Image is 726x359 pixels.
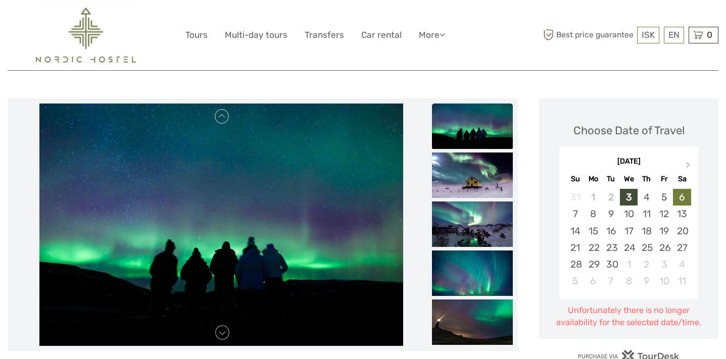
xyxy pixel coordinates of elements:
[585,206,602,222] div: Choose Monday, September 8th, 2025
[673,223,691,239] div: Choose Saturday, September 20th, 2025
[602,273,620,289] div: Choose Tuesday, October 7th, 2025
[14,18,114,26] p: We're away right now. Please check back later!
[39,104,403,346] img: e8695a2a1b034f3abde31fbeb22657e9_main_slider.jpg
[602,206,620,222] div: Choose Tuesday, September 9th, 2025
[566,206,584,222] div: Choose Sunday, September 7th, 2025
[638,206,655,222] div: Choose Thursday, September 11th, 2025
[638,172,655,186] div: Th
[638,223,655,239] div: Choose Thursday, September 18th, 2025
[602,256,620,273] div: Choose Tuesday, September 30th, 2025
[655,223,673,239] div: Choose Friday, September 19th, 2025
[620,172,638,186] div: We
[681,159,697,175] button: Next Month
[566,256,584,273] div: Choose Sunday, September 28th, 2025
[620,223,638,239] div: Choose Wednesday, September 17th, 2025
[655,172,673,186] div: Fr
[664,27,684,43] div: EN
[655,189,673,206] div: Choose Friday, September 5th, 2025
[585,223,602,239] div: Choose Monday, September 15th, 2025
[620,189,638,206] div: Choose Wednesday, September 3rd, 2025
[602,223,620,239] div: Choose Tuesday, September 16th, 2025
[673,206,691,222] div: Choose Saturday, September 13th, 2025
[620,273,638,289] div: Choose Wednesday, October 8th, 2025
[620,206,638,222] div: Choose Wednesday, September 10th, 2025
[432,104,513,149] img: e8695a2a1b034f3abde31fbeb22657e9_slider_thumbnail.jpg
[566,223,584,239] div: Choose Sunday, September 14th, 2025
[602,239,620,256] div: Choose Tuesday, September 23rd, 2025
[419,28,445,42] a: More
[673,256,691,273] div: Choose Saturday, October 4th, 2025
[573,123,685,138] div: Choose Date of Travel
[705,30,714,40] span: 0
[36,8,136,63] img: 2454-61f15230-a6bf-4303-aa34-adabcbdb58c5_logo_big.png
[638,273,655,289] div: Choose Thursday, October 9th, 2025
[673,172,691,186] div: Sa
[673,273,691,289] div: Choose Saturday, October 11th, 2025
[541,27,635,43] span: Best price guarantee
[655,256,673,273] div: Choose Friday, October 3rd, 2025
[602,189,620,206] div: Not available Tuesday, September 2nd, 2025
[185,28,208,42] a: Tours
[432,250,513,296] img: 7b10c2ed7d464e8ba987b42cc1113a35_slider_thumbnail.jpg
[642,30,655,40] span: ISK
[655,206,673,222] div: Choose Friday, September 12th, 2025
[116,16,128,28] button: Open LiveChat chat widget
[602,172,620,186] div: Tu
[432,299,513,345] img: 620f1439602b4a4588db59d06174df7a_slider_thumbnail.jpg
[655,239,673,256] div: Choose Friday, September 26th, 2025
[432,201,513,247] img: 8c3ac6806fd64b33a2ca3b64f1dd7e56_slider_thumbnail.jpg
[225,28,287,42] a: Multi-day tours
[673,239,691,256] div: Choose Saturday, September 27th, 2025
[585,189,602,206] div: Not available Monday, September 1st, 2025
[638,256,655,273] div: Choose Thursday, October 2nd, 2025
[638,189,655,206] div: Choose Thursday, September 4th, 2025
[559,157,698,167] div: [DATE]
[432,152,513,198] img: c98f3496009e44809d000fa2aee3e51b_slider_thumbnail.jpeg
[620,256,638,273] div: Choose Wednesday, October 1st, 2025
[562,189,695,289] div: month 2025-09
[566,189,584,206] div: Not available Sunday, August 31st, 2025
[566,239,584,256] div: Choose Sunday, September 21st, 2025
[305,28,344,42] a: Transfers
[566,273,584,289] div: Choose Sunday, October 5th, 2025
[549,304,708,328] div: Unfortunately there is no longer availability for the selected date/time.
[673,189,691,206] div: Choose Saturday, September 6th, 2025
[361,28,402,42] a: Car rental
[620,239,638,256] div: Choose Wednesday, September 24th, 2025
[585,239,602,256] div: Choose Monday, September 22nd, 2025
[655,273,673,289] div: Choose Friday, October 10th, 2025
[638,239,655,256] div: Choose Thursday, September 25th, 2025
[566,172,584,186] div: Su
[585,256,602,273] div: Choose Monday, September 29th, 2025
[585,273,602,289] div: Choose Monday, October 6th, 2025
[585,172,602,186] div: Mo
